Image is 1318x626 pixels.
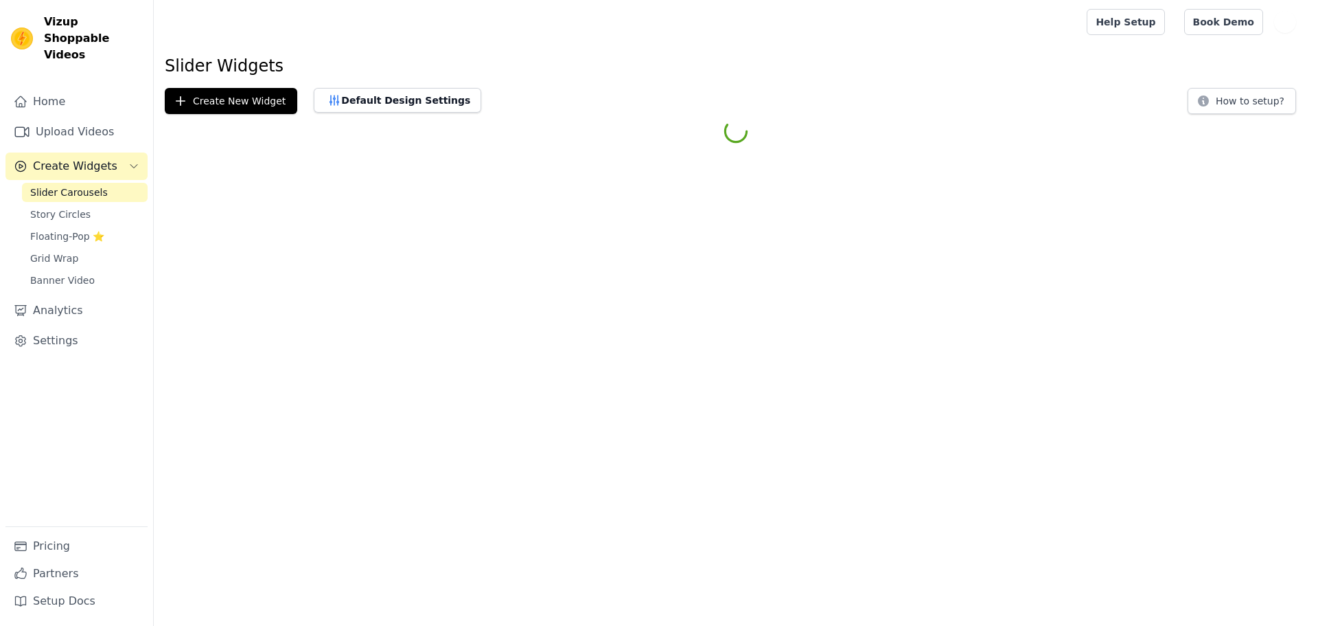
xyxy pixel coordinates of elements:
[165,55,1307,77] h1: Slider Widgets
[5,118,148,146] a: Upload Videos
[30,186,108,199] span: Slider Carousels
[30,251,78,265] span: Grid Wrap
[1087,9,1164,35] a: Help Setup
[22,271,148,290] a: Banner Video
[44,14,142,63] span: Vizup Shoppable Videos
[1184,9,1263,35] a: Book Demo
[33,158,117,175] span: Create Widgets
[5,560,148,588] a: Partners
[22,205,148,224] a: Story Circles
[314,88,481,113] button: Default Design Settings
[30,230,104,243] span: Floating-Pop ⭐
[5,588,148,615] a: Setup Docs
[165,88,297,114] button: Create New Widget
[11,27,33,49] img: Vizup
[1188,98,1296,111] a: How to setup?
[22,227,148,246] a: Floating-Pop ⭐
[30,208,91,221] span: Story Circles
[5,327,148,355] a: Settings
[22,183,148,202] a: Slider Carousels
[5,153,148,180] button: Create Widgets
[1188,88,1296,114] button: How to setup?
[30,273,95,287] span: Banner Video
[5,297,148,324] a: Analytics
[22,249,148,268] a: Grid Wrap
[5,533,148,560] a: Pricing
[5,88,148,115] a: Home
